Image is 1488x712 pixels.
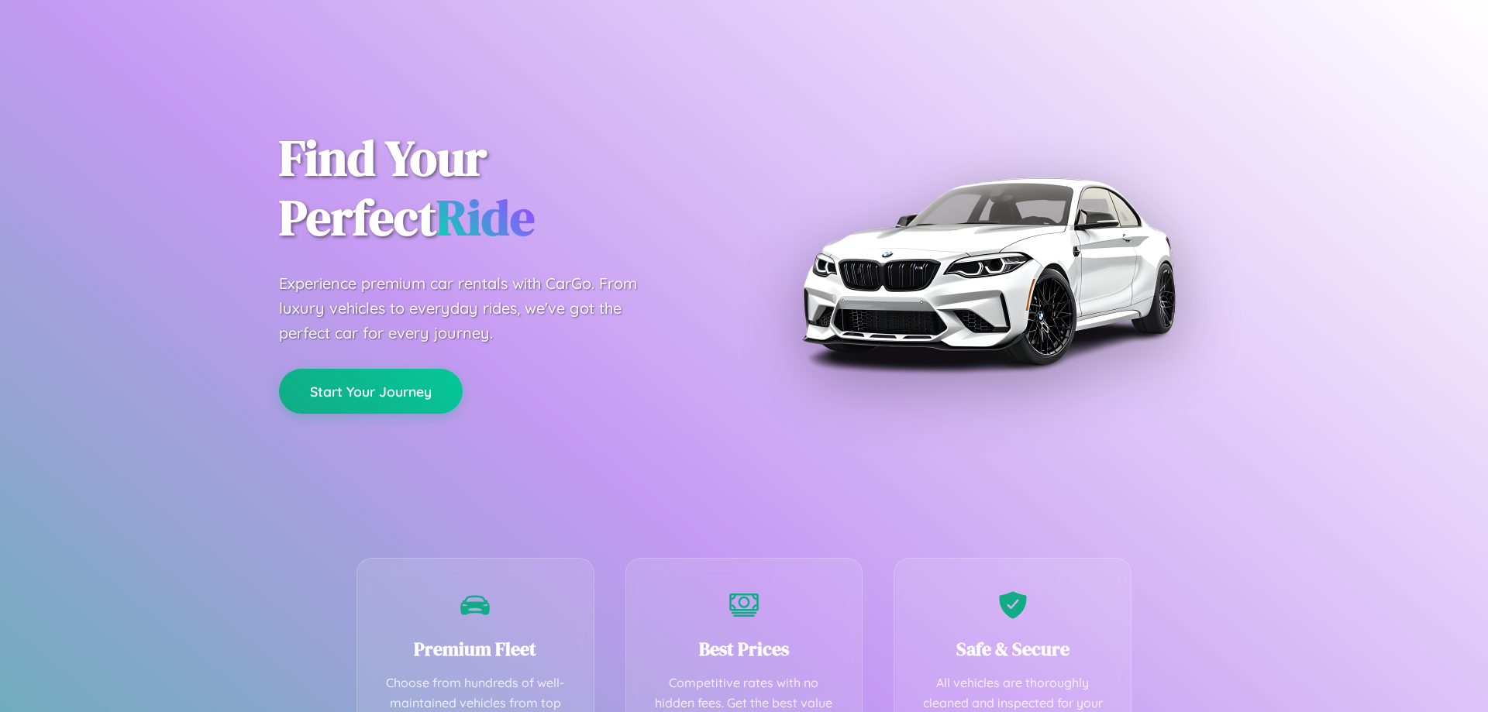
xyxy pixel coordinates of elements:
[436,184,535,251] span: Ride
[279,271,666,346] p: Experience premium car rentals with CarGo. From luxury vehicles to everyday rides, we've got the ...
[279,129,721,248] h1: Find Your Perfect
[918,636,1107,662] h3: Safe & Secure
[794,77,1182,465] img: Premium BMW car rental vehicle
[381,636,570,662] h3: Premium Fleet
[649,636,839,662] h3: Best Prices
[279,369,463,414] button: Start Your Journey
